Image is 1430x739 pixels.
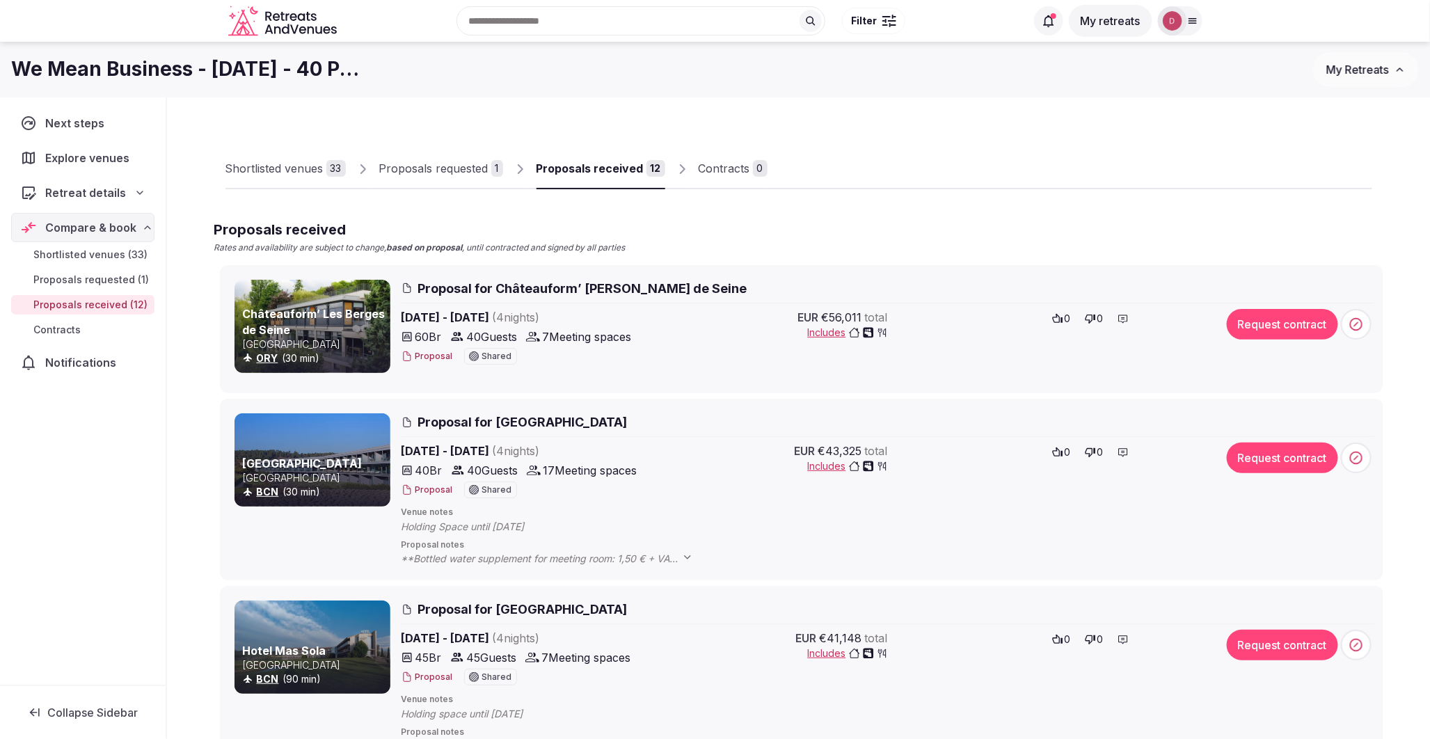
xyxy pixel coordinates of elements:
a: Proposals received12 [537,149,665,189]
a: [GEOGRAPHIC_DATA] [243,456,363,470]
p: [GEOGRAPHIC_DATA] [243,471,388,485]
a: Proposals received (12) [11,295,154,315]
span: Next steps [45,115,110,132]
span: total [865,309,888,326]
span: 7 Meeting spaces [542,649,631,666]
span: Venue notes [402,694,1374,706]
button: My Retreats [1313,52,1419,87]
span: 7 Meeting spaces [543,328,632,345]
img: Daniel Fule [1163,11,1182,31]
span: Shortlisted venues (33) [33,248,148,262]
h2: Proposals received [214,220,626,239]
span: ( 4 night s ) [493,631,540,645]
button: 0 [1048,630,1075,649]
a: Next steps [11,109,154,138]
a: Notifications [11,348,154,377]
button: Includes [808,459,888,473]
span: My Retreats [1326,63,1389,77]
span: Proposal notes [402,726,1374,738]
span: Notifications [45,354,122,371]
span: 0 [1065,633,1071,646]
p: [GEOGRAPHIC_DATA] [243,658,388,672]
span: Venue notes [402,507,1374,518]
a: Shortlisted venues33 [225,149,346,189]
span: ( 4 night s ) [493,310,540,324]
button: Includes [808,326,888,340]
a: Hotel Mas Sola [243,644,326,658]
span: ( 4 night s ) [493,444,540,458]
button: Includes [808,646,888,660]
span: Compare & book [45,219,136,236]
button: Request contract [1227,309,1338,340]
button: Request contract [1227,630,1338,660]
button: Request contract [1227,443,1338,473]
span: Collapse Sidebar [47,706,138,720]
span: Shared [482,673,512,681]
a: BCN [257,486,279,498]
button: 0 [1081,309,1108,328]
div: (30 min) [243,485,388,499]
span: €41,148 [820,630,862,646]
div: Proposals received [537,160,644,177]
a: Contracts [11,320,154,340]
span: Proposal for Châteauform’ [PERSON_NAME] de Seine [418,280,747,297]
button: 0 [1048,309,1075,328]
span: [DATE] - [DATE] [402,309,646,326]
a: Contracts0 [699,149,768,189]
span: 0 [1065,445,1071,459]
div: Proposals requested [379,160,488,177]
span: 17 Meeting spaces [543,462,637,479]
div: (90 min) [243,672,388,686]
a: Explore venues [11,143,154,173]
button: 0 [1081,630,1108,649]
p: Rates and availability are subject to change, , until contracted and signed by all parties [214,242,626,254]
div: 12 [646,160,665,177]
span: Explore venues [45,150,135,166]
a: Proposals requested (1) [11,270,154,289]
div: 33 [326,160,346,177]
span: Shared [482,352,512,360]
span: Holding space until [DATE] [402,707,551,721]
span: Proposal notes [402,539,1374,551]
button: My retreats [1069,5,1152,37]
span: 40 Br [415,462,443,479]
a: Shortlisted venues (33) [11,245,154,264]
div: 1 [491,160,503,177]
button: BCN [257,485,279,499]
button: Proposal [402,351,453,363]
a: ORY [257,352,278,364]
span: 60 Br [415,328,442,345]
a: Châteauform’ Les Berges de Seine [243,307,386,336]
span: total [865,630,888,646]
span: Retreat details [45,184,126,201]
span: 45 Br [415,649,442,666]
span: [DATE] - [DATE] [402,443,646,459]
span: **Bottled water supplement for meeting room: 1,50 € + VAT. **1,00 - Screen. + Projector. 16/10 4m... [402,552,707,566]
span: EUR [795,443,816,459]
a: Visit the homepage [228,6,340,37]
span: Proposal for [GEOGRAPHIC_DATA] [418,601,628,618]
a: My retreats [1069,14,1152,28]
button: 0 [1048,443,1075,462]
button: 0 [1081,443,1108,462]
button: Proposal [402,672,453,683]
span: 0 [1097,312,1104,326]
span: 40 Guests [467,328,518,345]
span: Proposal for [GEOGRAPHIC_DATA] [418,413,628,431]
span: Proposals received (12) [33,298,148,312]
div: Contracts [699,160,750,177]
strong: based on proposal [387,242,463,253]
span: Proposals requested (1) [33,273,149,287]
button: Filter [842,8,905,34]
p: [GEOGRAPHIC_DATA] [243,337,388,351]
button: BCN [257,672,279,686]
svg: Retreats and Venues company logo [228,6,340,37]
button: Collapse Sidebar [11,697,154,728]
a: BCN [257,673,279,685]
span: Contracts [33,323,81,337]
span: total [865,443,888,459]
button: Proposal [402,484,453,496]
